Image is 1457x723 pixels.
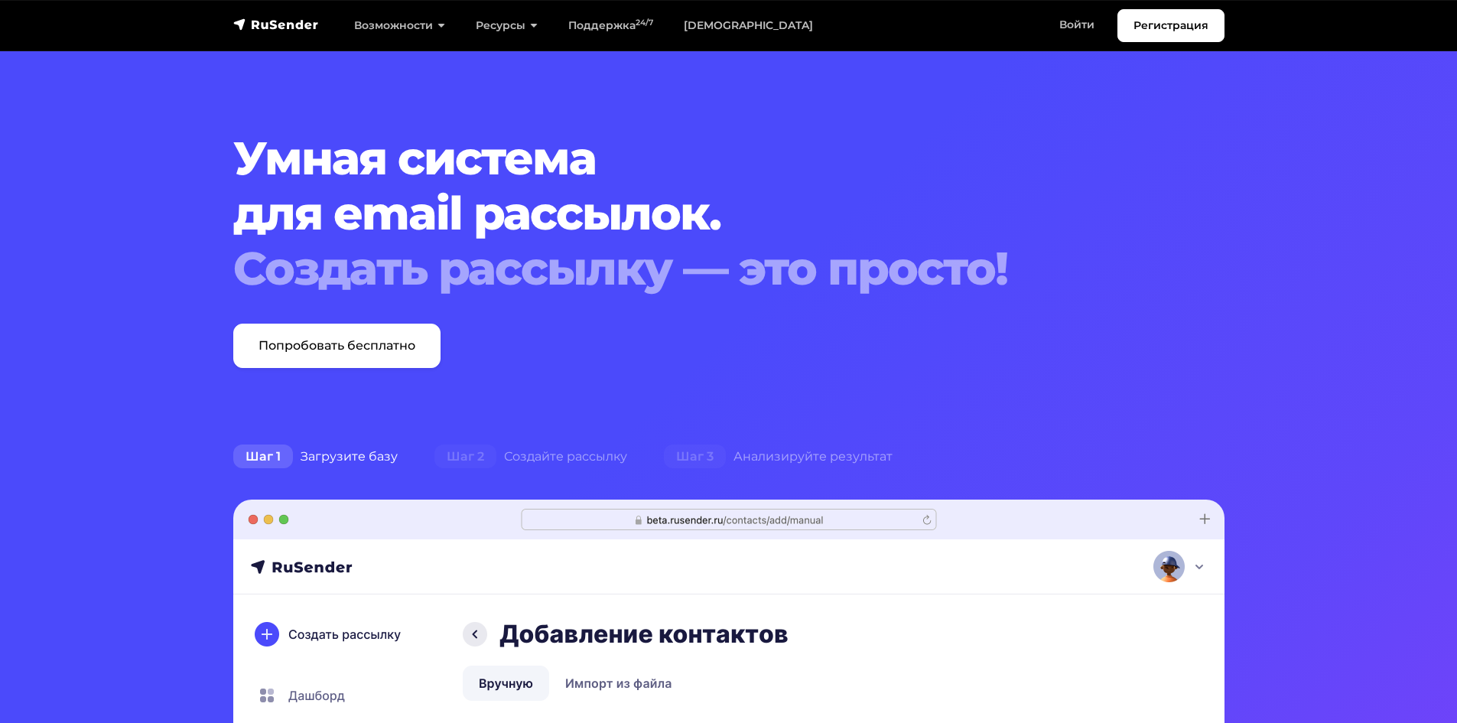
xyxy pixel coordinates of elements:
span: Шаг 3 [664,445,726,469]
div: Создать рассылку — это просто! [233,241,1140,296]
a: Ресурсы [460,10,553,41]
div: Загрузите базу [215,441,416,472]
img: RuSender [233,17,319,32]
div: Создайте рассылку [416,441,646,472]
a: Регистрация [1117,9,1224,42]
a: [DEMOGRAPHIC_DATA] [668,10,828,41]
a: Войти [1044,9,1110,41]
span: Шаг 2 [434,445,496,469]
div: Анализируйте результат [646,441,911,472]
span: Шаг 1 [233,445,293,469]
a: Попробовать бесплатно [233,324,441,368]
a: Возможности [339,10,460,41]
sup: 24/7 [636,18,653,28]
a: Поддержка24/7 [553,10,668,41]
h1: Умная система для email рассылок. [233,131,1140,296]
